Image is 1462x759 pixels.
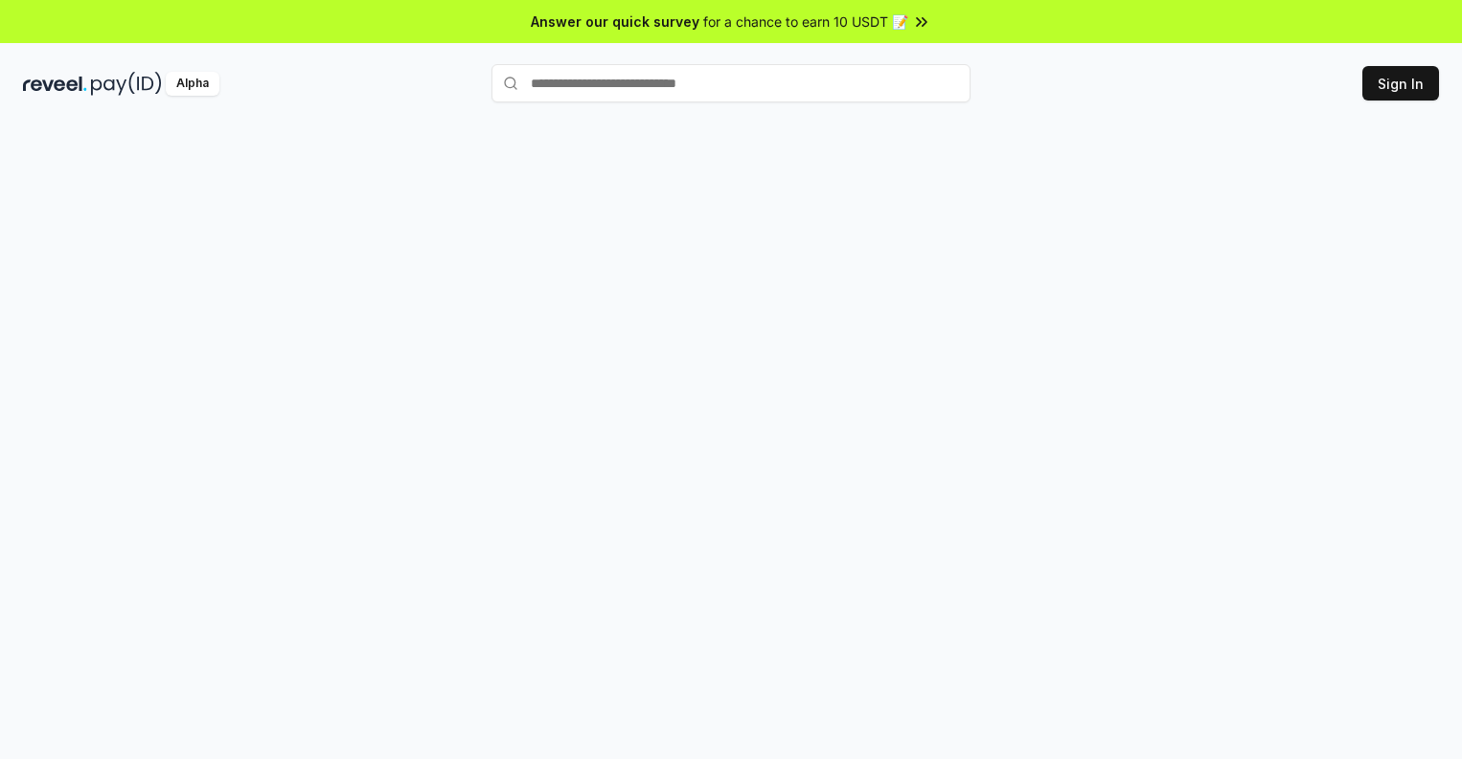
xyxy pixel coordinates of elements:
[1362,66,1439,100] button: Sign In
[23,72,87,96] img: reveel_dark
[531,11,699,32] span: Answer our quick survey
[703,11,908,32] span: for a chance to earn 10 USDT 📝
[91,72,162,96] img: pay_id
[166,72,219,96] div: Alpha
